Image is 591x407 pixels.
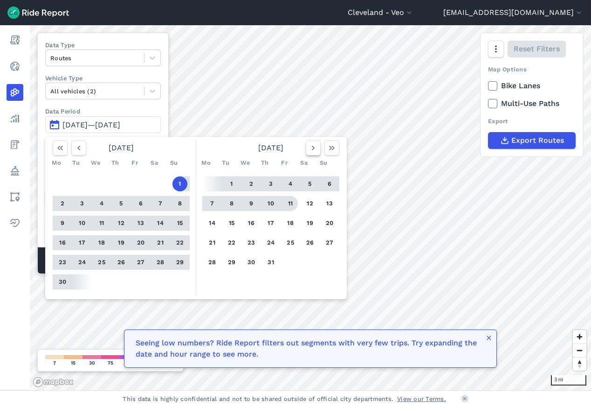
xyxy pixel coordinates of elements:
[322,176,337,191] button: 6
[133,216,148,231] button: 13
[283,216,298,231] button: 18
[205,255,220,270] button: 28
[283,176,298,191] button: 4
[45,74,161,83] label: Vehicle Type
[302,216,317,231] button: 19
[573,344,586,357] button: Zoom out
[244,255,259,270] button: 30
[238,155,253,170] div: We
[263,196,278,211] button: 10
[277,155,292,170] div: Fr
[75,235,89,250] button: 17
[7,32,23,49] a: Report
[218,155,233,170] div: Tu
[94,216,109,231] button: 11
[114,255,129,270] button: 26
[114,216,129,231] button: 12
[69,155,83,170] div: Tu
[205,235,220,250] button: 21
[45,107,161,116] label: Data Period
[55,196,70,211] button: 2
[7,189,23,205] a: Areas
[55,255,70,270] button: 23
[302,196,317,211] button: 12
[199,140,343,155] div: [DATE]
[7,84,23,101] a: Heatmaps
[133,235,148,250] button: 20
[397,394,446,403] a: View our Terms.
[296,155,311,170] div: Sa
[263,176,278,191] button: 3
[30,25,591,390] canvas: Map
[166,155,181,170] div: Su
[45,116,161,133] button: [DATE]—[DATE]
[573,357,586,371] button: Reset bearing to north
[94,196,109,211] button: 4
[224,216,239,231] button: 15
[55,274,70,289] button: 30
[75,196,89,211] button: 3
[172,216,187,231] button: 15
[573,330,586,344] button: Zoom in
[488,132,576,149] button: Export Routes
[205,196,220,211] button: 7
[153,255,168,270] button: 28
[348,7,414,18] button: Cleveland - Veo
[108,155,123,170] div: Th
[7,58,23,75] a: Realtime
[205,216,220,231] button: 14
[153,196,168,211] button: 7
[153,235,168,250] button: 21
[45,41,161,49] label: Data Type
[153,216,168,231] button: 14
[7,7,69,19] img: Ride Report
[224,176,239,191] button: 1
[322,216,337,231] button: 20
[224,235,239,250] button: 22
[244,196,259,211] button: 9
[172,196,187,211] button: 8
[147,155,162,170] div: Sa
[55,216,70,231] button: 9
[283,235,298,250] button: 25
[302,176,317,191] button: 5
[551,375,586,386] div: 3 mi
[7,136,23,153] a: Fees
[283,196,298,211] button: 11
[7,162,23,179] a: Policy
[488,98,576,109] label: Multi-Use Paths
[49,140,193,155] div: [DATE]
[7,110,23,127] a: Analyze
[511,135,564,146] span: Export Routes
[75,255,89,270] button: 24
[257,155,272,170] div: Th
[488,117,576,126] div: Export
[7,215,23,232] a: Health
[443,7,584,18] button: [EMAIL_ADDRESS][DOMAIN_NAME]
[244,176,259,191] button: 2
[172,255,187,270] button: 29
[488,80,576,91] label: Bike Lanes
[133,196,148,211] button: 6
[94,255,109,270] button: 25
[172,235,187,250] button: 22
[322,196,337,211] button: 13
[38,247,168,274] div: Matched Trips
[33,377,74,387] a: Mapbox logo
[172,176,187,191] button: 1
[199,155,213,170] div: Mo
[75,216,89,231] button: 10
[62,120,120,129] span: [DATE]—[DATE]
[263,216,278,231] button: 17
[244,216,259,231] button: 16
[49,155,64,170] div: Mo
[514,43,560,55] span: Reset Filters
[224,255,239,270] button: 29
[88,155,103,170] div: We
[127,155,142,170] div: Fr
[94,235,109,250] button: 18
[508,41,566,57] button: Reset Filters
[224,196,239,211] button: 8
[322,235,337,250] button: 27
[263,255,278,270] button: 31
